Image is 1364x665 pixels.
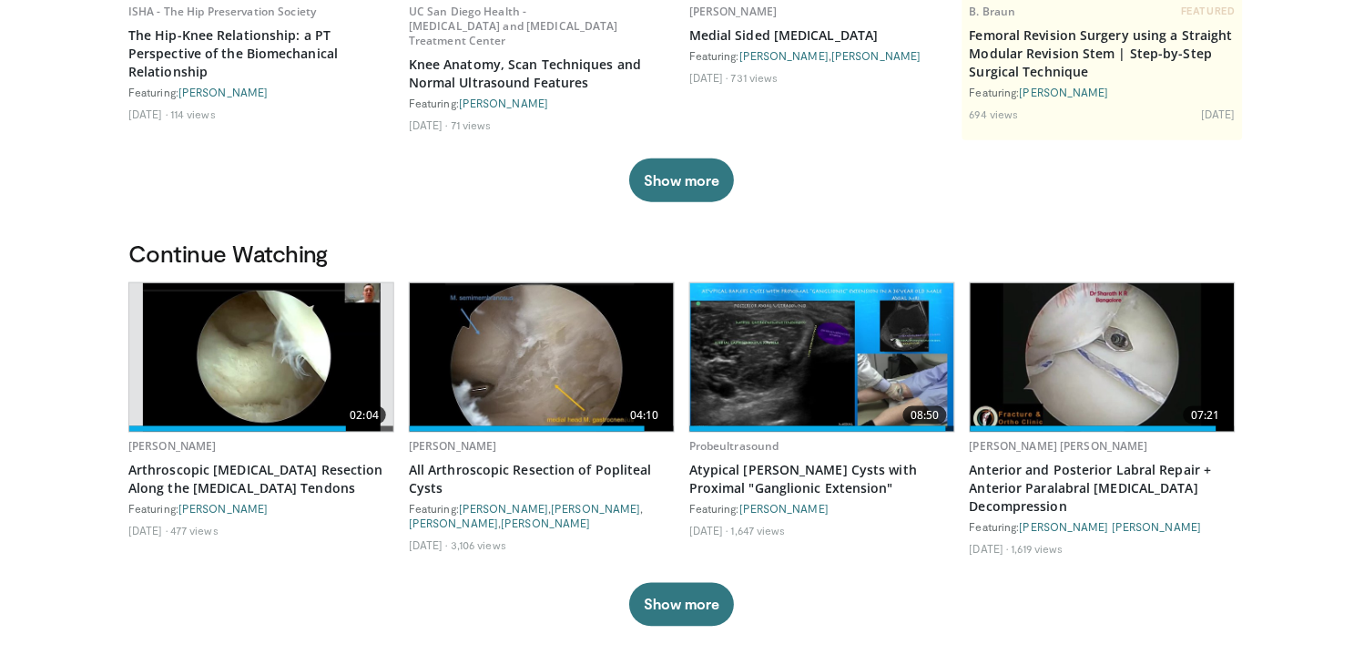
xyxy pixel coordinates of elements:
[451,118,492,132] li: 71 views
[129,283,393,432] a: 02:04
[689,462,955,498] a: Atypical [PERSON_NAME] Cysts with Proximal "Ganglionic Extension"
[501,517,590,530] a: [PERSON_NAME]
[629,583,734,627] button: Show more
[970,4,1016,19] a: B. Braun
[739,503,829,516] a: [PERSON_NAME]
[1012,542,1064,557] li: 1,619 views
[409,502,675,531] div: Featuring: , , ,
[1184,406,1227,425] span: 07:21
[128,107,168,121] li: [DATE]
[170,524,219,538] li: 477 views
[689,4,778,19] a: [PERSON_NAME]
[128,85,394,99] div: Featuring:
[1020,521,1202,534] a: [PERSON_NAME] [PERSON_NAME]
[459,97,548,109] a: [PERSON_NAME]
[970,26,1236,81] a: Femoral Revision Surgery using a Straight Modular Revision Stem | Step-by-Step Surgical Technique
[831,49,921,62] a: [PERSON_NAME]
[409,118,448,132] li: [DATE]
[623,406,667,425] span: 04:10
[690,283,954,432] img: -TiYc6krEQGNAzh34xMDoxOjBzMTt2bJ.620x360_q85_upscale.jpg
[459,503,548,516] a: [PERSON_NAME]
[170,107,216,121] li: 114 views
[409,439,497,455] a: [PERSON_NAME]
[128,439,217,455] a: [PERSON_NAME]
[128,524,168,538] li: [DATE]
[409,4,618,48] a: UC San Diego Health - [MEDICAL_DATA] and [MEDICAL_DATA] Treatment Center
[128,239,1236,268] h3: Continue Watching
[689,48,955,63] div: Featuring: ,
[739,49,829,62] a: [PERSON_NAME]
[1182,5,1236,17] span: FEATURED
[971,283,1235,432] a: 07:21
[143,283,381,432] img: 5c90d980-b8c8-4984-a7b3-8f6fb6e161fd.620x360_q85_upscale.jpg
[178,86,268,98] a: [PERSON_NAME]
[128,26,394,81] a: The Hip-Knee Relationship: a PT Perspective of the Biomechanical Relationship
[689,524,728,538] li: [DATE]
[409,56,675,92] a: Knee Anatomy, Scan Techniques and Normal Ultrasound Features
[689,439,779,455] a: Probeultrasound
[551,503,640,516] a: [PERSON_NAME]
[410,283,674,432] img: 0c3c8a4a-570f-4549-ad56-1ce09132e7aa.620x360_q85_upscale.jpg
[128,502,394,517] div: Featuring:
[971,283,1235,432] img: 9651d443-791f-4c4e-be60-b4387ca21e47.620x360_q85_upscale.jpg
[128,4,316,19] a: ISHA - The Hip Preservation Society
[903,406,947,425] span: 08:50
[689,70,728,85] li: [DATE]
[689,502,955,517] div: Featuring:
[690,283,954,432] a: 08:50
[970,85,1236,99] div: Featuring:
[731,524,786,538] li: 1,647 views
[731,70,779,85] li: 731 views
[178,503,268,516] a: [PERSON_NAME]
[629,159,734,202] button: Show more
[451,538,506,553] li: 3,106 views
[409,517,498,530] a: [PERSON_NAME]
[1020,86,1109,98] a: [PERSON_NAME]
[970,462,1236,517] a: Anterior and Posterior Labral Repair + Anterior Paralabral [MEDICAL_DATA] Decompression
[342,406,386,425] span: 02:04
[689,26,955,45] a: Medial Sided [MEDICAL_DATA]
[409,96,675,110] div: Featuring:
[410,283,674,432] a: 04:10
[970,542,1009,557] li: [DATE]
[970,107,1019,121] li: 694 views
[1201,107,1236,121] li: [DATE]
[970,520,1236,535] div: Featuring:
[128,462,394,498] a: Arthroscopic [MEDICAL_DATA] Resection Along the [MEDICAL_DATA] Tendons
[970,439,1148,455] a: [PERSON_NAME] [PERSON_NAME]
[409,462,675,498] a: All Arthroscopic Resection of Popliteal Cysts
[409,538,448,553] li: [DATE]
